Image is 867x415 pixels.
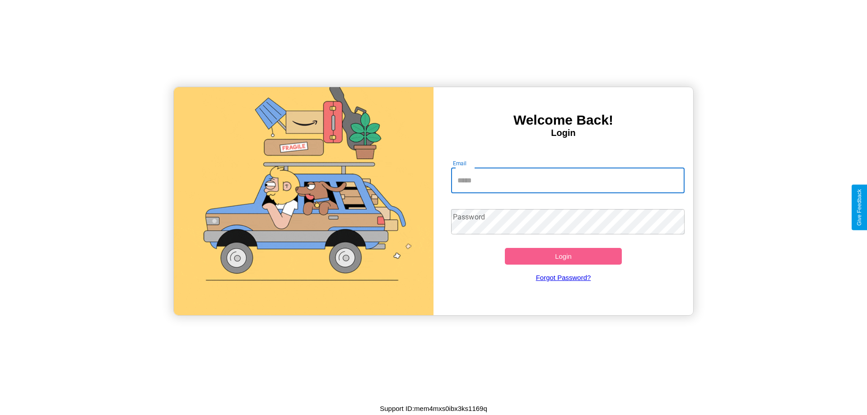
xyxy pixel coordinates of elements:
[453,159,467,167] label: Email
[433,112,693,128] h3: Welcome Back!
[447,265,681,290] a: Forgot Password?
[505,248,622,265] button: Login
[856,189,862,226] div: Give Feedback
[380,402,487,415] p: Support ID: mem4mxs0ibx3ks1169q
[174,87,433,315] img: gif
[433,128,693,138] h4: Login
